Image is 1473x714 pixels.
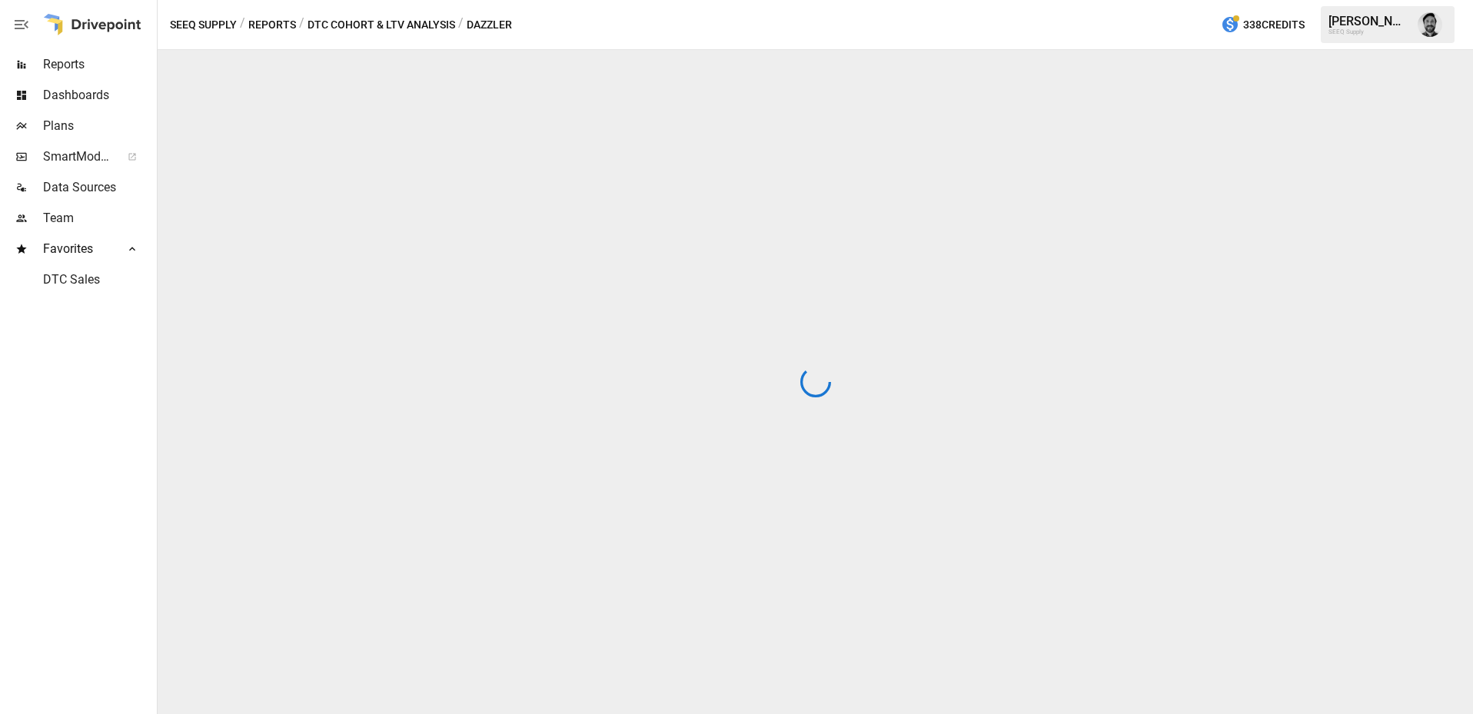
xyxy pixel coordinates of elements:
[110,145,121,164] span: ™
[43,86,154,105] span: Dashboards
[1243,15,1305,35] span: 338 Credits
[43,55,154,74] span: Reports
[1215,11,1311,39] button: 338Credits
[248,15,296,35] button: Reports
[1418,12,1442,37] img: Keenan Kelly
[43,271,154,289] span: DTC Sales
[43,209,154,227] span: Team
[240,15,245,35] div: /
[299,15,304,35] div: /
[1328,28,1408,35] div: SEEQ Supply
[43,148,111,166] span: SmartModel
[1408,3,1451,46] button: Keenan Kelly
[43,117,154,135] span: Plans
[43,178,154,197] span: Data Sources
[43,240,111,258] span: Favorites
[458,15,464,35] div: /
[1328,14,1408,28] div: [PERSON_NAME]
[308,15,455,35] button: DTC Cohort & LTV Analysis
[170,15,237,35] button: SEEQ Supply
